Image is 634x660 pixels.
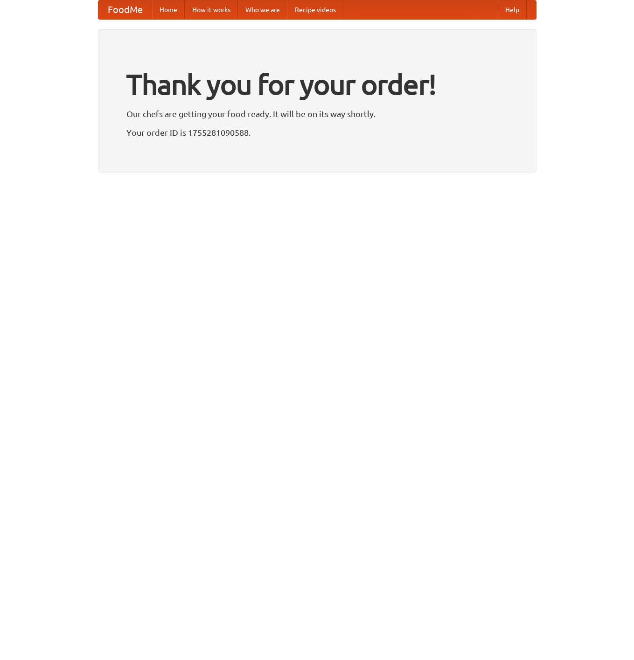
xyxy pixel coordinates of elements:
a: Who we are [238,0,287,19]
p: Our chefs are getting your food ready. It will be on its way shortly. [126,107,508,121]
a: Help [498,0,527,19]
h1: Thank you for your order! [126,62,508,107]
a: How it works [185,0,238,19]
a: FoodMe [98,0,152,19]
a: Recipe videos [287,0,343,19]
p: Your order ID is 1755281090588. [126,125,508,139]
a: Home [152,0,185,19]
